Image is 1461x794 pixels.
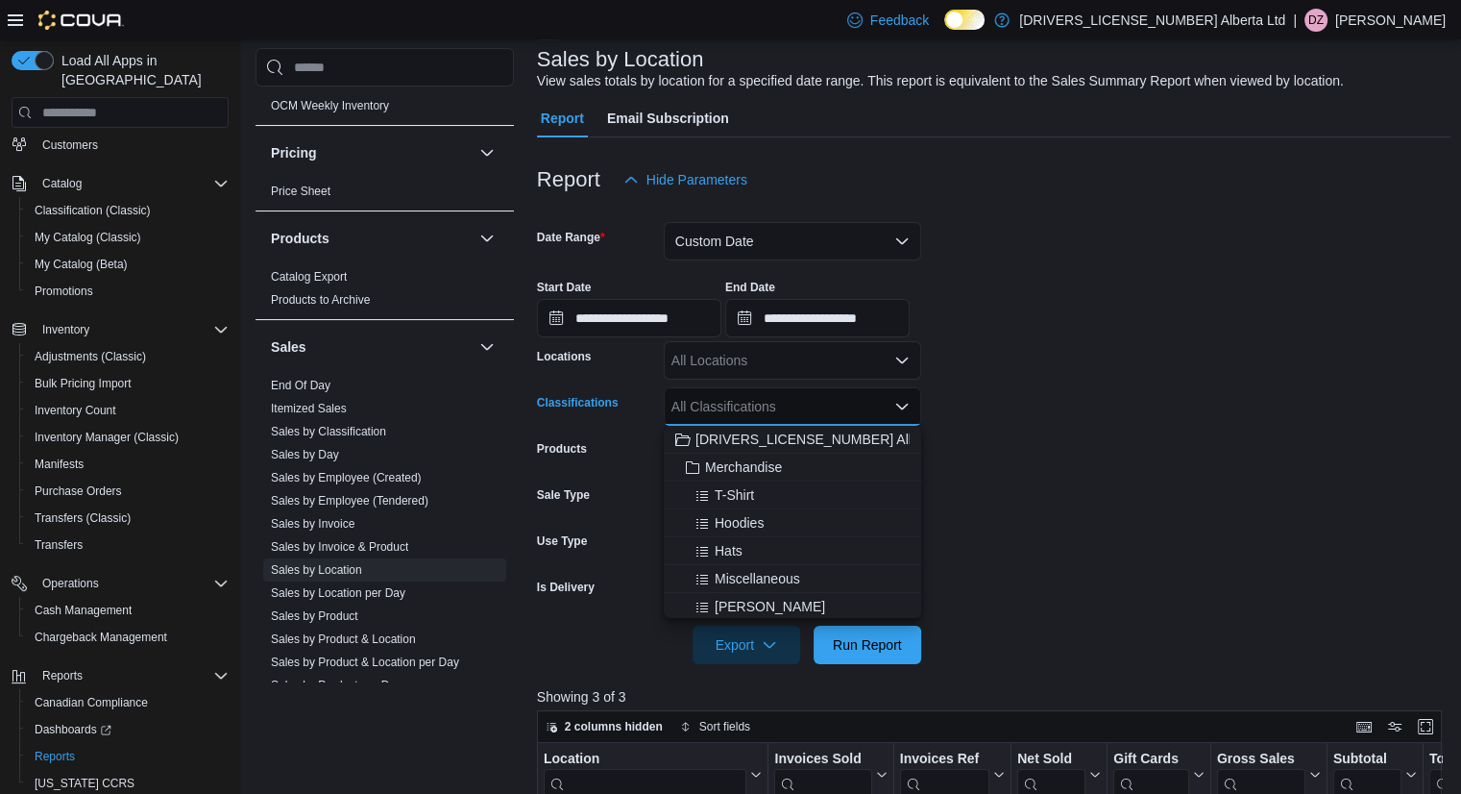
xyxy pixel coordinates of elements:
span: Inventory Manager (Classic) [35,430,179,445]
label: Start Date [537,280,592,295]
a: Sales by Employee (Tendered) [271,494,428,508]
button: Close list of options [894,399,910,414]
span: [DRIVERS_LICENSE_NUMBER] Alberta Ltd o/a Glenora Cannabis [695,430,1096,449]
a: Cash Management [27,599,139,622]
button: Inventory [4,316,236,343]
span: Sales by Location per Day [271,585,405,601]
button: Sort fields [672,715,758,738]
a: Sales by Location [271,563,362,577]
button: Custom Date [664,222,921,261]
a: Sales by Classification [271,425,386,438]
span: Dashboards [35,722,111,737]
span: End Of Day [271,378,330,393]
label: Products [537,441,587,457]
span: Load All Apps in [GEOGRAPHIC_DATA] [54,51,229,89]
a: Promotions [27,280,101,303]
input: Dark Mode [944,10,985,30]
span: Manifests [35,457,84,472]
a: Itemized Sales [271,402,347,415]
span: Classification (Classic) [27,199,229,222]
a: Sales by Invoice & Product [271,540,408,554]
button: Sales [271,337,472,357]
button: Purchase Orders [19,478,236,505]
a: Customers [35,134,106,157]
span: Transfers (Classic) [27,507,229,530]
a: My Catalog (Beta) [27,253,135,276]
button: Catalog [4,170,236,197]
span: Cash Management [35,603,132,618]
a: Transfers (Classic) [27,507,138,530]
span: Classification (Classic) [35,203,151,218]
button: Promotions [19,278,236,305]
button: Operations [35,572,107,595]
span: Cash Management [27,599,229,622]
button: Inventory [35,318,97,341]
span: Sales by Employee (Created) [271,470,422,485]
span: Merchandise [705,458,782,477]
label: Is Delivery [537,580,595,595]
button: Open list of options [894,353,910,368]
a: Products to Archive [271,293,370,307]
button: Customers [4,131,236,159]
button: Merchandise [664,454,921,482]
label: Use Type [537,533,587,549]
a: Sales by Product & Location [271,633,416,646]
a: Sales by Location per Day [271,586,405,600]
div: Doug Zimmerman [1304,9,1327,32]
span: [PERSON_NAME] [715,597,825,616]
span: My Catalog (Beta) [27,253,229,276]
div: View sales totals by location for a specified date range. This report is equivalent to the Sales ... [537,71,1344,91]
span: Inventory [42,322,89,337]
div: Products [256,265,514,319]
span: Chargeback Management [35,630,167,645]
span: Sales by Employee (Tendered) [271,493,428,509]
a: Sales by Invoice [271,517,354,531]
span: OCM Weekly Inventory [271,98,389,113]
span: Promotions [27,280,229,303]
span: Inventory Count [27,399,229,422]
button: Reports [35,664,90,687]
button: Chargeback Management [19,624,236,651]
span: Sales by Day [271,447,339,462]
button: Reports [19,743,236,770]
button: Catalog [35,172,89,195]
span: Transfers (Classic) [35,510,131,526]
span: Sales by Product [271,608,358,624]
img: Cova [38,11,124,30]
span: T-Shirt [715,485,754,505]
button: Miscellaneous [664,565,921,593]
button: Hoodies [664,509,921,537]
h3: Pricing [271,143,316,162]
span: Operations [42,576,99,591]
span: Promotions [35,284,93,299]
span: My Catalog (Beta) [35,257,128,272]
a: Purchase Orders [27,480,130,503]
button: Run Report [814,626,921,664]
span: DZ [1308,9,1324,32]
div: Invoices Ref [899,751,988,769]
button: Display options [1383,715,1406,738]
div: Gift Cards [1113,751,1189,769]
button: T-Shirt [664,482,921,509]
button: Inventory Count [19,397,236,424]
button: Products [271,229,472,248]
p: [DRIVERS_LICENSE_NUMBER] Alberta Ltd [1019,9,1285,32]
a: Classification (Classic) [27,199,158,222]
a: Price Sheet [271,185,330,198]
button: Hide Parameters [616,161,755,199]
span: Catalog Export [271,269,347,285]
span: Purchase Orders [35,484,122,499]
span: Itemized Sales [271,401,347,416]
input: Press the down key to open a popover containing a calendar. [725,299,910,337]
span: Bulk Pricing Import [35,376,132,391]
a: OCM Weekly Inventory [271,99,389,112]
span: Export [704,626,789,664]
label: End Date [725,280,775,295]
span: Price Sheet [271,184,330,199]
span: Transfers [35,537,83,553]
button: Operations [4,570,236,597]
a: Dashboards [19,716,236,743]
span: Run Report [833,635,902,655]
a: End Of Day [271,379,330,392]
span: Sort fields [699,719,750,734]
